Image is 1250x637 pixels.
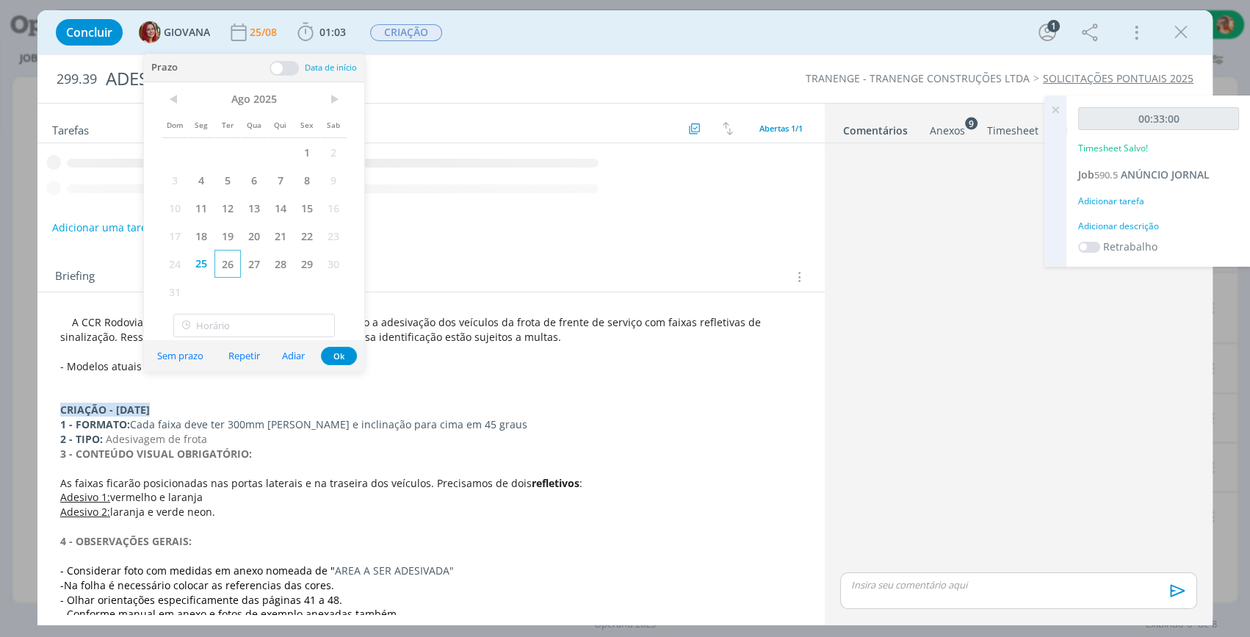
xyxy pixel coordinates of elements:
span: 28 [267,250,294,278]
span: 17 [162,222,188,250]
span: 16 [320,194,347,222]
span: Qui [267,110,294,138]
span: 9 [320,166,347,194]
img: arrow-down-up.svg [723,122,733,135]
div: ADESIVAGEM DE FROTA [100,61,714,97]
span: 30 [320,250,347,278]
span: 22 [294,222,320,250]
span: 01:03 [319,25,346,39]
u: Adesivo 2: [60,505,110,519]
strong: 4 - OBSERVAÇÕES GERAIS: [60,534,192,548]
span: 23 [320,222,347,250]
span: vermelho e laranja [110,490,203,504]
span: e [283,359,289,373]
span: : [579,476,582,490]
span: 14 [267,194,294,222]
span: Briefing [55,267,95,287]
span: Sex [294,110,320,138]
span: 21 [267,222,294,250]
span: GIOVANA [164,27,210,37]
span: 26 [214,250,241,278]
button: 01:03 [294,21,350,44]
p: AREA A SER ADESIVADA" [60,564,802,578]
span: 590.5 [1094,168,1118,181]
strong: 1 - FORMATO: [60,417,130,431]
button: Ok [321,347,357,365]
a: Comentários [842,117,908,138]
span: Data de início [305,62,357,73]
u: Adesivo 1: [60,490,110,504]
span: ANÚNCIO JORNAL [1121,168,1210,181]
span: 6 [241,166,267,194]
span: 27 [241,250,267,278]
p: Cada faixa deve ter 300mm [PERSON_NAME] e inclinação para cima em 45 graus [60,417,802,432]
span: As faixas ficarão posicionadas nas portas laterais e na traseira dos veículos. Precisamos de dois [60,476,532,490]
strong: refletivos [532,476,579,490]
span: 8 [294,166,320,194]
span: 2 [320,138,347,166]
span: Adesivagem de frota [106,432,207,446]
button: CRIAÇÃO [369,24,443,42]
span: 299.39 [57,71,97,87]
span: 31 [162,278,188,306]
a: SOLICITAÇÕES PONTUAIS 2025 [1043,71,1193,85]
span: 25 [188,250,214,278]
span: 29 [294,250,320,278]
span: CRIAÇÃO [370,24,442,41]
span: laranja e verde neon. [110,505,215,519]
button: Sem prazo [148,346,213,366]
span: 24 [162,250,188,278]
input: Horário [173,314,335,337]
span: Ter [214,110,241,138]
div: Adicionar descrição [1078,220,1239,233]
button: GGIOVANA [139,21,210,43]
div: Anexos [930,123,965,138]
button: Repetir [219,346,270,366]
strong: 3 - CONTEÚDO VISUAL OBRIGATÓRIO: [60,447,252,461]
span: Ago 2025 [188,88,320,110]
span: > [320,88,347,110]
strong: Fiat Argo [236,359,283,373]
button: Adiar [272,346,314,366]
a: Job590.5ANÚNCIO JORNAL [1078,168,1210,181]
a: TRANENGE - TRANENGE CONSTRUÇÕES LTDA [806,71,1030,85]
button: Concluir [56,19,123,46]
strong: Fiat Strada [289,359,344,373]
span: 3 [162,166,188,194]
span: - Olhar orientações especificamente das pá [60,593,275,607]
span: - Considerar foto com medidas em anexo nomeada de " [60,564,335,577]
span: 15 [294,194,320,222]
span: 13 [241,194,267,222]
span: 1 [294,138,320,166]
sup: 9 [965,117,978,129]
img: G [139,21,161,43]
span: 4 [188,166,214,194]
span: - Modelos atuais da frota Tranenge: [60,359,236,373]
span: Prazo [151,60,178,76]
span: Na folha é necessário colocar as referencias das cores. [64,578,334,592]
span: 11 [188,194,214,222]
span: 5 [214,166,241,194]
span: - [60,578,64,592]
label: Retrabalho [1103,239,1157,254]
strong: CRIAÇÃO - [DATE] [60,403,150,417]
button: 1 [1036,21,1059,44]
p: Timesheet Salvo! [1078,142,1148,155]
span: 7 [267,166,294,194]
span: 18 [188,222,214,250]
span: - Conforme manual em anexo e fotos de exemplo anexadas também. [60,607,400,621]
span: Qua [241,110,267,138]
span: Sab [320,110,347,138]
span: Seg [188,110,214,138]
a: Timesheet [986,117,1039,138]
span: 12 [214,194,241,222]
span: 10 [162,194,188,222]
span: ginas 41 a 48. [275,593,342,607]
button: Adicionar uma tarefa [51,215,157,241]
span: Concluir [66,26,112,38]
span: Dom [162,110,188,138]
div: 1 [1047,20,1060,32]
div: dialog [37,10,1213,625]
span: < [162,88,188,110]
span: Abertas 1/1 [759,123,803,134]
